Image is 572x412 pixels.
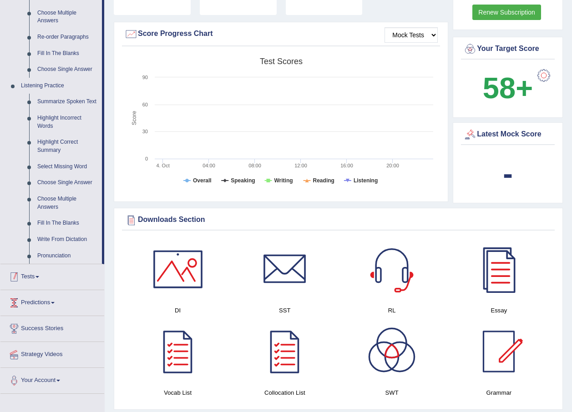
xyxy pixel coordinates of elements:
a: Fill In The Blanks [33,215,102,231]
a: Success Stories [0,316,104,339]
b: - [503,157,513,190]
div: Score Progress Chart [124,27,438,41]
a: Pronunciation [33,248,102,264]
h4: SWT [343,388,441,397]
text: 30 [142,129,148,134]
a: Choose Single Answer [33,175,102,191]
text: 90 [142,75,148,80]
tspan: Reading [313,177,334,184]
a: Re-order Paragraphs [33,29,102,45]
text: 20:00 [386,163,399,168]
a: Predictions [0,290,104,313]
h4: Collocation List [236,388,334,397]
a: Your Account [0,368,104,391]
tspan: Score [131,111,137,126]
a: Choose Multiple Answers [33,5,102,29]
h4: Vocab List [129,388,227,397]
tspan: Speaking [231,177,255,184]
text: 08:00 [248,163,261,168]
text: 16:00 [340,163,353,168]
h4: Essay [450,306,548,315]
tspan: Listening [354,177,378,184]
tspan: Writing [274,177,293,184]
h4: DI [129,306,227,315]
tspan: 4. Oct [156,163,169,168]
a: Highlight Incorrect Words [33,110,102,134]
a: Highlight Correct Summary [33,134,102,158]
div: Your Target Score [463,42,552,56]
text: 0 [145,156,148,161]
h4: SST [236,306,334,315]
div: Downloads Section [124,213,552,227]
a: Listening Practice [17,78,102,94]
h4: Grammar [450,388,548,397]
tspan: Test scores [260,57,303,66]
a: Summarize Spoken Text [33,94,102,110]
text: 04:00 [202,163,215,168]
div: Latest Mock Score [463,128,552,141]
tspan: Overall [193,177,212,184]
a: Choose Single Answer [33,61,102,78]
text: 60 [142,102,148,107]
a: Fill In The Blanks [33,45,102,62]
text: 12:00 [294,163,307,168]
a: Choose Multiple Answers [33,191,102,215]
a: Strategy Videos [0,342,104,365]
b: 58+ [483,71,533,105]
a: Renew Subscription [472,5,541,20]
h4: RL [343,306,441,315]
a: Select Missing Word [33,159,102,175]
a: Write From Dictation [33,231,102,248]
a: Tests [0,264,104,287]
